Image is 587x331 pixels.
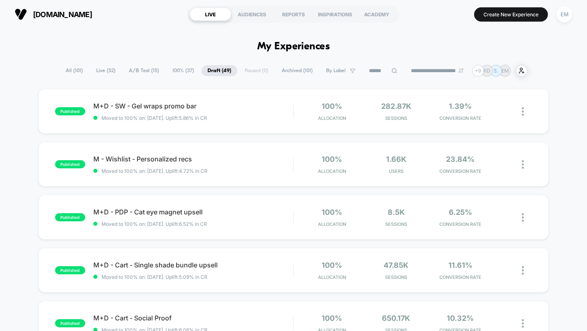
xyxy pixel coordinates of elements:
[522,160,524,169] img: close
[366,221,426,227] span: Sessions
[446,155,474,163] span: 23.84%
[123,65,165,76] span: A/B Test ( 15 )
[102,221,207,227] span: Moved to 100% on: [DATE] . Uplift: 6.52% in CR
[483,68,490,74] p: RD
[366,115,426,121] span: Sessions
[276,65,319,76] span: Archived ( 101 )
[33,10,92,19] span: [DOMAIN_NAME]
[556,7,572,22] div: EM
[60,65,89,76] span: All ( 101 )
[522,107,524,116] img: close
[90,65,121,76] span: Live ( 52 )
[318,221,346,227] span: Allocation
[12,8,95,21] button: [DOMAIN_NAME]
[381,102,411,110] span: 282.87k
[366,274,426,280] span: Sessions
[522,213,524,222] img: close
[318,168,346,174] span: Allocation
[430,115,490,121] span: CONVERSION RATE
[322,102,342,110] span: 100%
[326,68,346,74] span: By Label
[448,261,472,269] span: 11.61%
[93,208,293,216] span: M+D - PDP - Cat eye magnet upsell
[430,274,490,280] span: CONVERSION RATE
[322,261,342,269] span: 100%
[472,65,484,77] div: + 9
[15,8,27,20] img: Visually logo
[501,68,509,74] p: EM
[322,155,342,163] span: 100%
[93,261,293,269] span: M+D - Cart - Single shade bundle upsell
[102,168,207,174] span: Moved to 100% on: [DATE] . Uplift: 4.72% in CR
[322,314,342,322] span: 100%
[388,208,405,216] span: 8.5k
[449,208,472,216] span: 6.25%
[447,314,474,322] span: 10.32%
[522,319,524,328] img: close
[231,8,273,21] div: AUDIENCES
[318,274,346,280] span: Allocation
[257,41,330,53] h1: My Experiences
[166,65,200,76] span: 100% ( 37 )
[430,168,490,174] span: CONVERSION RATE
[201,65,237,76] span: Draft ( 49 )
[93,314,293,322] span: M+D - Cart - Social Proof
[366,168,426,174] span: Users
[494,68,498,74] p: S.
[474,7,548,22] button: Create New Experience
[522,266,524,275] img: close
[55,319,85,327] span: published
[384,261,408,269] span: 47.85k
[93,155,293,163] span: M - Wishlist - Personalized recs
[93,102,293,110] span: M+D - SW - Gel wraps promo bar
[459,68,463,73] img: end
[190,8,231,21] div: LIVE
[55,107,85,115] span: published
[386,155,406,163] span: 1.66k
[102,115,207,121] span: Moved to 100% on: [DATE] . Uplift: 5.86% in CR
[322,208,342,216] span: 100%
[449,102,472,110] span: 1.39%
[55,213,85,221] span: published
[102,274,207,280] span: Moved to 100% on: [DATE] . Uplift: 5.09% in CR
[314,8,356,21] div: INSPIRATIONS
[55,160,85,168] span: published
[430,221,490,227] span: CONVERSION RATE
[382,314,410,322] span: 650.17k
[554,6,575,23] button: EM
[356,8,397,21] div: ACADEMY
[55,266,85,274] span: published
[273,8,314,21] div: REPORTS
[318,115,346,121] span: Allocation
